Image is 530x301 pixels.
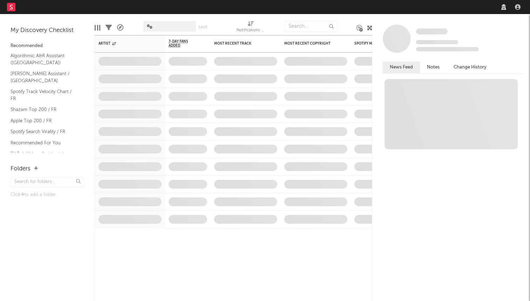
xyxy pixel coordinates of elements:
div: Spotify Monthly Listeners [354,41,407,46]
div: Click to add a folder. [11,191,84,199]
a: TikTok Videos Assistant / [GEOGRAPHIC_DATA] [11,150,77,164]
input: Search... [285,21,337,32]
a: Some Artist [416,28,448,35]
button: Change History [447,61,494,73]
div: My Discovery Checklist [11,26,84,35]
div: Filters [106,18,112,38]
button: Save [198,25,208,29]
span: Tracking Since: [DATE] [416,40,458,44]
div: Artist [98,41,151,46]
div: Edit Columns [95,18,100,38]
a: Recommended For You [11,139,77,147]
div: A&R Pipeline [117,18,123,38]
span: 7-Day Fans Added [169,39,197,48]
a: Algorithmic A&R Assistant ([GEOGRAPHIC_DATA]) [11,52,77,66]
div: Folders [11,165,30,173]
button: Notes [420,61,447,73]
a: Spotify Track Velocity Chart / FR [11,88,77,102]
div: Recommended [11,42,84,50]
a: [PERSON_NAME] Assistant / [GEOGRAPHIC_DATA] [11,70,77,84]
a: Shazam Top 200 / FR [11,106,77,113]
div: Notifications (Artist) [237,18,265,38]
input: Search for folders... [11,177,84,187]
div: Notifications (Artist) [237,26,265,35]
a: Spotify Search Virality / FR [11,128,77,136]
div: Most Recent Copyright [284,41,337,46]
div: Most Recent Track [214,41,267,46]
span: Some Artist [416,28,448,34]
span: 0 fans last week [416,47,479,51]
button: News Feed [383,61,420,73]
a: Apple Top 200 / FR [11,117,77,125]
